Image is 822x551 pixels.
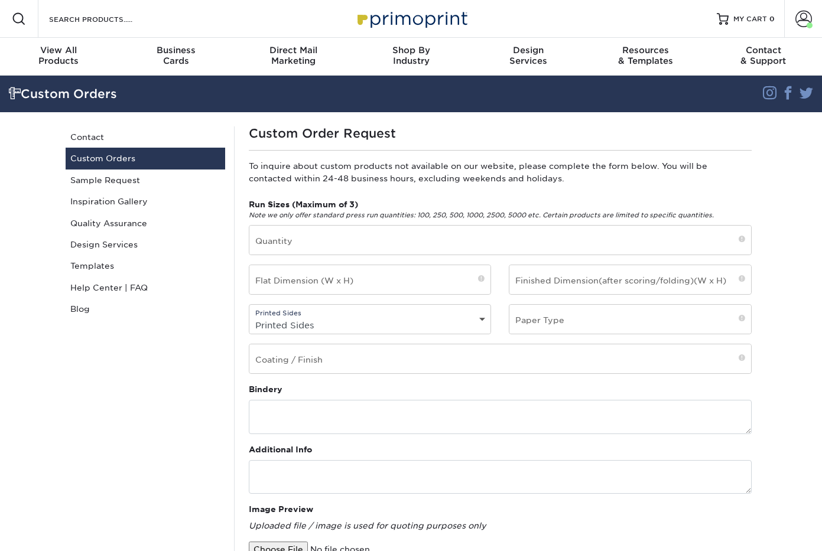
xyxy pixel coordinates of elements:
a: Contact [66,126,225,148]
a: Templates [66,255,225,276]
em: Note we only offer standard press run quantities: 100, 250, 500, 1000, 2500, 5000 etc. Certain pr... [249,211,714,219]
div: & Templates [587,45,705,66]
div: Industry [352,45,470,66]
a: Custom Orders [66,148,225,169]
a: BusinessCards [118,38,235,76]
span: Business [118,45,235,56]
span: 0 [769,15,775,23]
a: Blog [66,298,225,319]
a: Resources& Templates [587,38,705,76]
div: Cards [118,45,235,66]
em: Uploaded file / image is used for quoting purposes only [249,521,486,530]
img: Primoprint [352,6,470,31]
div: Services [470,45,587,66]
strong: Run Sizes (Maximum of 3) [249,200,358,209]
a: Direct MailMarketing [235,38,352,76]
span: Shop By [352,45,470,56]
span: Contact [704,45,822,56]
span: Direct Mail [235,45,352,56]
a: Quality Assurance [66,213,225,234]
p: To inquire about custom products not available on our website, please complete the form below. Yo... [249,160,752,184]
a: Shop ByIndustry [352,38,470,76]
strong: Image Preview [249,504,313,514]
input: SEARCH PRODUCTS..... [48,12,163,26]
a: Help Center | FAQ [66,277,225,298]
a: Inspiration Gallery [66,191,225,212]
span: Design [470,45,587,56]
div: & Support [704,45,822,66]
a: Contact& Support [704,38,822,76]
strong: Additional Info [249,445,312,454]
span: MY CART [733,14,767,24]
a: Sample Request [66,169,225,191]
div: Marketing [235,45,352,66]
a: Design Services [66,234,225,255]
a: DesignServices [470,38,587,76]
strong: Bindery [249,384,282,394]
span: Resources [587,45,705,56]
h1: Custom Order Request [249,126,752,141]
